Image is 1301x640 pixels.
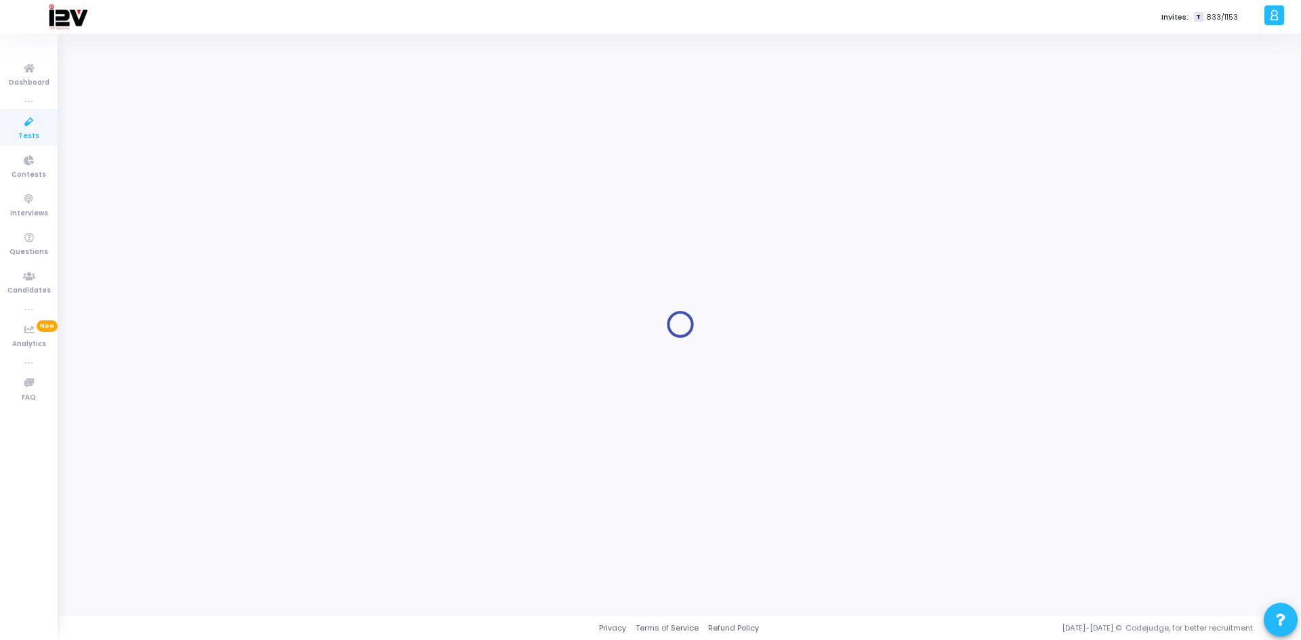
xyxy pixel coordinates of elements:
[48,3,87,30] img: logo
[12,169,46,181] span: Contests
[599,622,626,634] a: Privacy
[12,339,46,350] span: Analytics
[1194,12,1203,22] span: T
[759,622,1284,634] div: [DATE]-[DATE] © Codejudge, for better recruitment.
[9,77,49,89] span: Dashboard
[1161,12,1189,23] label: Invites:
[22,392,36,404] span: FAQ
[18,131,39,142] span: Tests
[37,320,58,332] span: New
[10,208,48,219] span: Interviews
[9,247,48,258] span: Questions
[1206,12,1238,23] span: 833/1153
[708,622,759,634] a: Refund Policy
[636,622,699,634] a: Terms of Service
[7,285,51,297] span: Candidates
